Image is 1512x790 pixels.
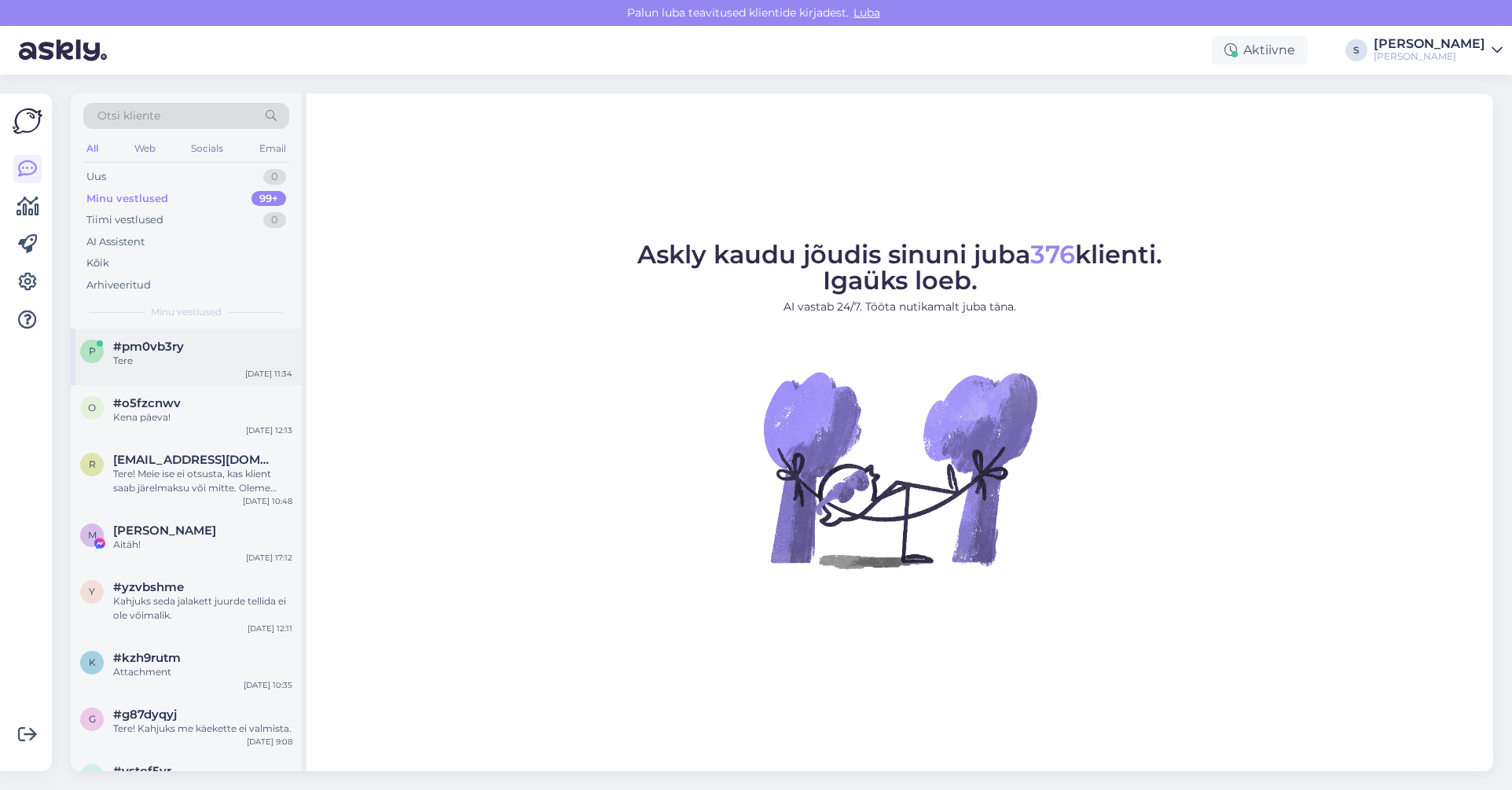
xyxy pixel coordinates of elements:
div: 99+ [251,191,286,207]
span: Otsi kliente [97,108,160,124]
span: g [89,713,96,725]
img: Askly Logo [13,106,42,136]
span: v [89,770,95,781]
div: S [1345,39,1367,61]
span: k [89,656,96,668]
div: Kõik [86,255,109,271]
div: Kahjuks seda jalakett juurde tellida ei ole võimalik. [113,594,292,623]
p: AI vastab 24/7. Tööta nutikamalt juba täna. [637,299,1162,315]
div: Attachment [113,665,292,679]
div: Minu vestlused [86,191,168,207]
span: Minu vestlused [151,305,222,319]
div: Tere! Meie ise ei otsusta, kas klient saab järelmaksu või mitte. Oleme juveelitooteid müüv kauplu... [113,467,292,495]
div: [DATE] 9:08 [247,736,292,748]
div: Kena päeva! [113,410,292,424]
div: 0 [263,169,286,185]
div: AI Assistent [86,234,145,250]
div: [DATE] 11:34 [245,368,292,380]
span: 376 [1030,239,1075,270]
div: Uus [86,169,106,185]
div: Aktiivne [1212,36,1308,64]
span: rein.lamp@mail.ee [113,453,277,467]
div: [PERSON_NAME] [1374,50,1485,63]
div: Aitäh! [113,538,292,552]
span: Askly kaudu jõudis sinuni juba klienti. Igaüks loeb. [637,239,1162,296]
span: M [88,529,97,541]
div: [DATE] 12:11 [248,623,292,634]
div: [PERSON_NAME] [1374,38,1485,50]
span: #pm0vb3ry [113,340,184,354]
span: #o5fzcnwv [113,396,181,410]
span: y [89,586,95,597]
div: Socials [188,138,226,159]
span: #g87dyqyj [113,707,177,722]
div: All [83,138,101,159]
div: Email [256,138,289,159]
a: [PERSON_NAME][PERSON_NAME] [1374,38,1503,63]
span: p [89,345,96,357]
img: No Chat active [758,328,1041,611]
span: #vstof5vr [113,764,171,778]
div: [DATE] 12:13 [246,424,292,436]
span: r [89,458,96,470]
div: [DATE] 17:12 [246,552,292,564]
span: Luba [849,6,885,20]
span: o [88,402,96,413]
div: Tere [113,354,292,368]
span: Mari Leosk [113,524,216,538]
span: #kzh9rutm [113,651,181,665]
div: Web [131,138,159,159]
span: #yzvbshme [113,580,184,594]
div: 0 [263,212,286,228]
div: Arhiveeritud [86,277,151,293]
div: [DATE] 10:35 [244,679,292,691]
div: Tere! Kahjuks me käekette ei valmista. [113,722,292,736]
div: [DATE] 10:48 [243,495,292,507]
div: Tiimi vestlused [86,212,163,228]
